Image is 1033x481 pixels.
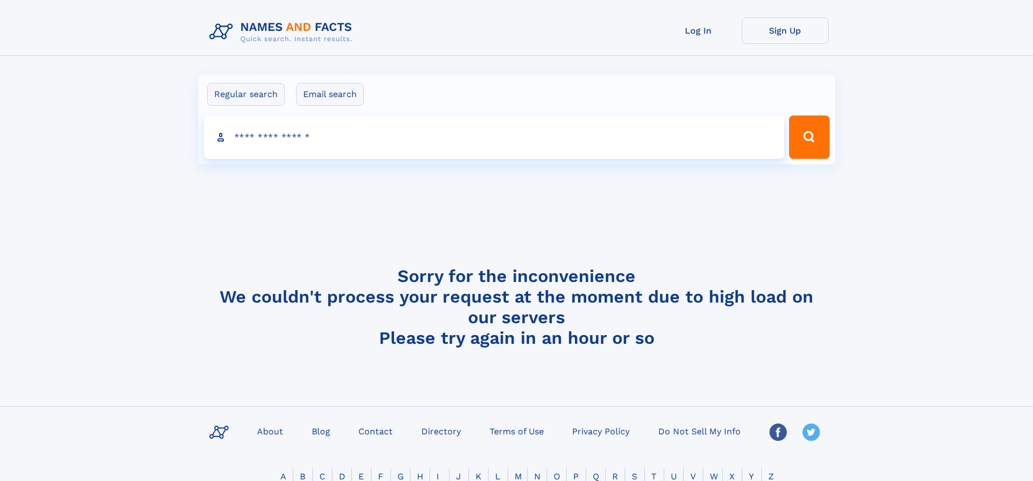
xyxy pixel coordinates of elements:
input: search input [204,116,785,159]
a: Log In [655,17,742,44]
a: Do Not Sell My Info [654,423,745,439]
img: Facebook [769,424,787,441]
img: Twitter [803,424,820,441]
label: Email search [296,83,364,106]
a: About [253,423,287,439]
h4: Sorry for the inconvenience We couldn't process your request at the moment due to high load on ou... [205,266,829,348]
label: Regular search [207,83,285,106]
a: Privacy Policy [568,423,634,439]
button: Search Button [789,116,829,159]
a: Directory [417,423,465,439]
a: Terms of Use [485,423,548,439]
img: Logo Names and Facts [205,17,361,47]
a: Sign Up [742,17,829,44]
a: Contact [354,423,397,439]
a: Blog [307,423,335,439]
